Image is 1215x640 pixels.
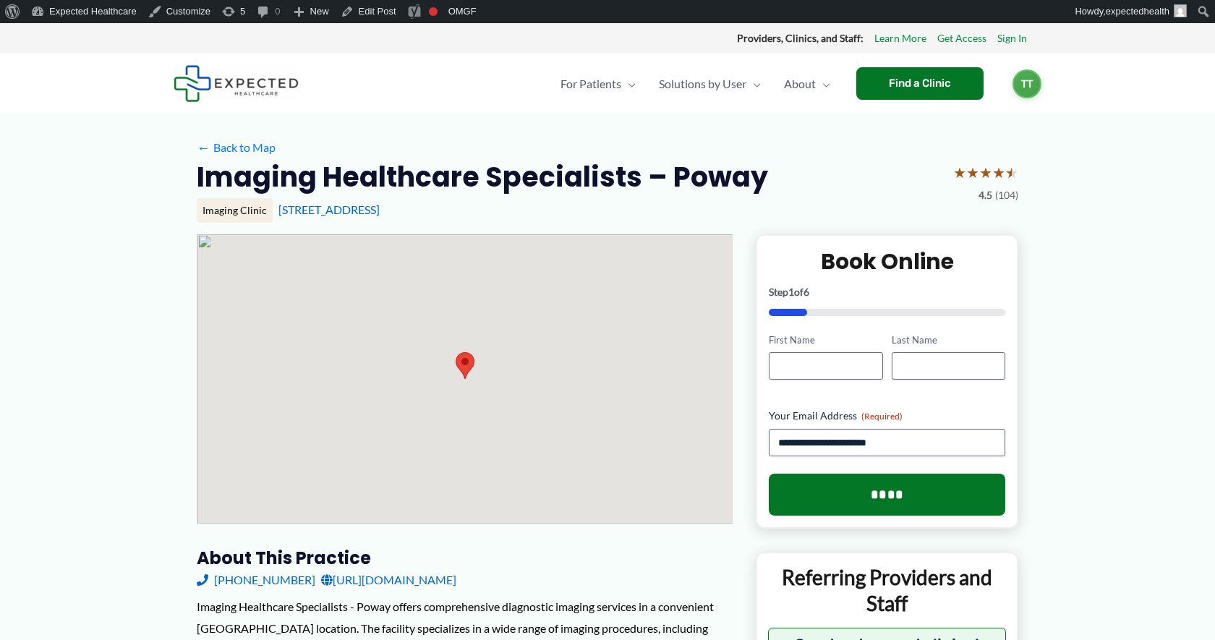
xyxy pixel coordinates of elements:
p: Referring Providers and Staff [768,564,1006,617]
span: For Patients [560,59,621,109]
nav: Primary Site Navigation [549,59,842,109]
span: (Required) [861,411,903,422]
a: [STREET_ADDRESS] [278,202,380,216]
span: Menu Toggle [621,59,636,109]
a: Find a Clinic [856,67,984,100]
span: expectedhealth [1106,6,1169,17]
a: Sign In [997,29,1027,48]
a: Solutions by UserMenu Toggle [647,59,772,109]
span: 6 [803,286,809,298]
p: Step of [769,287,1005,297]
a: For PatientsMenu Toggle [549,59,647,109]
a: AboutMenu Toggle [772,59,842,109]
label: First Name [769,333,882,347]
a: ←Back to Map [197,137,276,158]
span: Menu Toggle [746,59,761,109]
h2: Book Online [769,247,1005,276]
span: 1 [788,286,794,298]
span: ★ [953,159,966,186]
img: Expected Healthcare Logo - side, dark font, small [174,65,299,102]
span: ← [197,140,210,154]
span: About [784,59,816,109]
label: Your Email Address [769,409,1005,423]
span: Menu Toggle [816,59,830,109]
span: ★ [979,159,992,186]
span: ★ [1005,159,1018,186]
span: ★ [992,159,1005,186]
a: [PHONE_NUMBER] [197,569,315,591]
h2: Imaging Healthcare Specialists – Poway [197,159,768,195]
a: TT [1012,69,1041,98]
a: Get Access [937,29,986,48]
strong: Providers, Clinics, and Staff: [737,32,864,44]
div: Imaging Clinic [197,198,273,223]
a: Learn More [874,29,926,48]
span: (104) [995,186,1018,205]
span: 4.5 [979,186,992,205]
a: [URL][DOMAIN_NAME] [321,569,456,591]
span: Solutions by User [659,59,746,109]
span: ★ [966,159,979,186]
div: Focus keyphrase not set [429,7,438,16]
h3: About this practice [197,547,733,569]
label: Last Name [892,333,1005,347]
